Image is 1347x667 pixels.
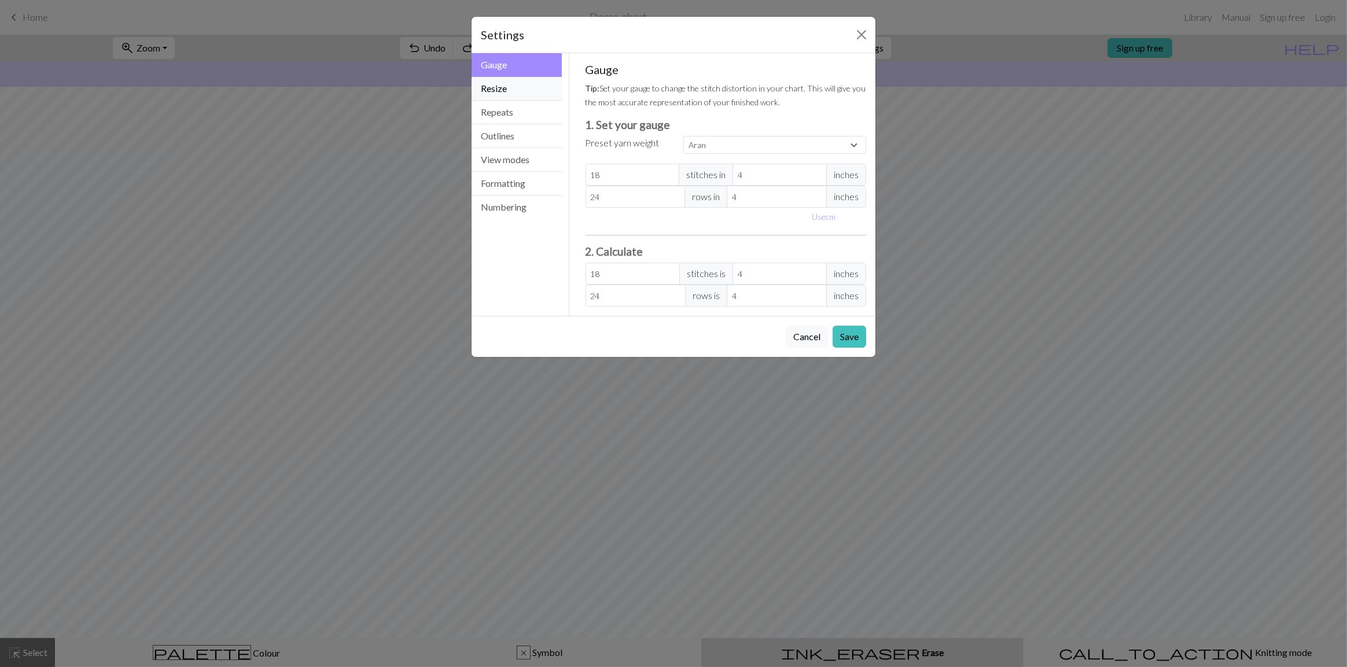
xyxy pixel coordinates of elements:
[472,148,562,172] button: View modes
[586,118,867,131] h3: 1. Set your gauge
[685,285,727,307] span: rows is
[826,263,866,285] span: inches
[786,326,828,348] button: Cancel
[472,172,562,196] button: Formatting
[679,263,733,285] span: stitches is
[586,83,866,107] small: Set your gauge to change the stitch distortion in your chart. This will give you the most accurat...
[826,164,866,186] span: inches
[807,208,841,226] button: Usecm
[586,136,660,150] label: Preset yarn weight
[586,245,867,258] h3: 2. Calculate
[833,326,866,348] button: Save
[472,196,562,219] button: Numbering
[586,62,867,76] h5: Gauge
[472,53,562,77] button: Gauge
[472,124,562,148] button: Outlines
[472,77,562,101] button: Resize
[679,164,733,186] span: stitches in
[684,186,727,208] span: rows in
[826,285,866,307] span: inches
[586,83,600,93] strong: Tip:
[481,26,524,43] h5: Settings
[826,186,866,208] span: inches
[472,101,562,124] button: Repeats
[852,25,871,44] button: Close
